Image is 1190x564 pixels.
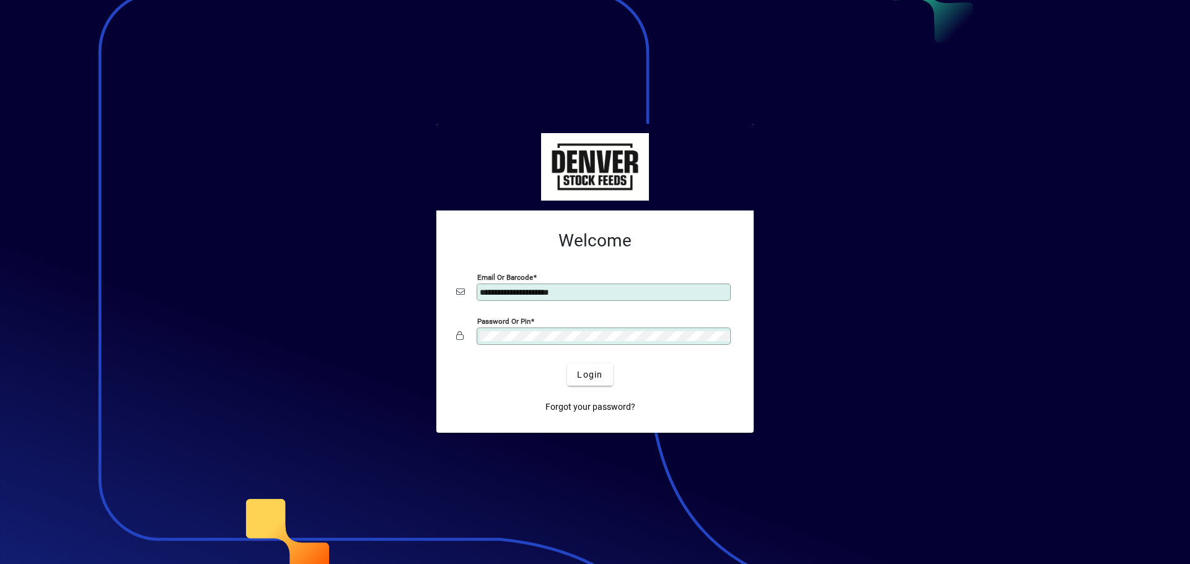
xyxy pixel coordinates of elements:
[477,317,531,326] mat-label: Password or Pin
[540,396,640,418] a: Forgot your password?
[477,273,533,282] mat-label: Email or Barcode
[577,368,602,381] span: Login
[456,230,734,251] h2: Welcome
[545,401,635,414] span: Forgot your password?
[567,363,612,386] button: Login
